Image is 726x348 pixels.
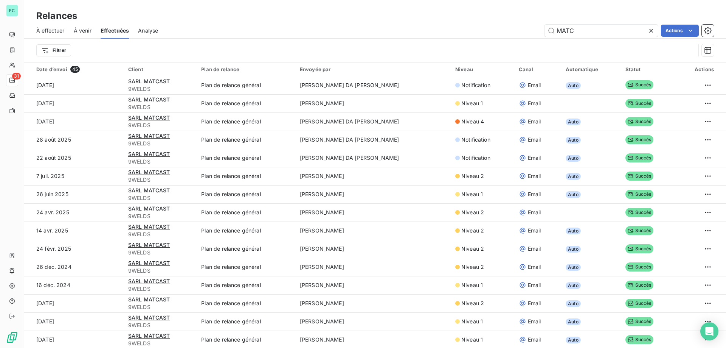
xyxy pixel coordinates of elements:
[197,112,295,131] td: Plan de relance général
[528,263,541,271] span: Email
[461,100,483,107] span: Niveau 1
[128,321,192,329] span: 9WELDS
[295,203,451,222] td: [PERSON_NAME]
[566,173,581,180] span: Auto
[295,276,451,294] td: [PERSON_NAME]
[295,240,451,258] td: [PERSON_NAME]
[461,136,490,144] span: Notification
[566,228,581,234] span: Auto
[679,66,714,72] div: Actions
[197,222,295,240] td: Plan de relance général
[128,212,192,220] span: 9WELDS
[625,99,654,108] span: Succès
[36,66,119,73] div: Date d’envoi
[566,191,581,198] span: Auto
[24,240,124,258] td: 24 févr. 2025
[197,167,295,185] td: Plan de relance général
[128,78,170,84] span: SARL MATCAST
[197,240,295,258] td: Plan de relance général
[197,276,295,294] td: Plan de relance général
[6,331,18,343] img: Logo LeanPay
[625,281,654,290] span: Succès
[128,96,170,103] span: SARL MATCAST
[24,276,124,294] td: 16 déc. 2024
[128,332,170,339] span: SARL MATCAST
[24,222,124,240] td: 14 avr. 2025
[128,114,170,121] span: SARL MATCAST
[528,227,541,234] span: Email
[128,223,170,230] span: SARL MATCAST
[295,76,451,94] td: [PERSON_NAME] DA [PERSON_NAME]
[528,209,541,216] span: Email
[128,242,170,248] span: SARL MATCAST
[528,81,541,89] span: Email
[300,66,446,72] div: Envoyée par
[295,294,451,312] td: [PERSON_NAME]
[625,299,654,308] span: Succès
[544,25,658,37] input: Rechercher
[24,131,124,149] td: 28 août 2025
[36,44,71,56] button: Filtrer
[528,190,541,198] span: Email
[625,80,654,89] span: Succès
[6,5,18,17] div: EC
[625,226,654,235] span: Succès
[128,169,170,175] span: SARL MATCAST
[128,194,192,202] span: 9WELDS
[197,185,295,203] td: Plan de relance général
[295,258,451,276] td: [PERSON_NAME]
[625,317,654,326] span: Succès
[528,136,541,144] span: Email
[566,246,581,253] span: Auto
[295,222,451,240] td: [PERSON_NAME]
[197,76,295,94] td: Plan de relance général
[528,154,541,162] span: Email
[625,190,654,199] span: Succès
[128,140,192,147] span: 9WELDS
[295,312,451,331] td: [PERSON_NAME]
[625,335,654,344] span: Succès
[128,66,143,72] span: Client
[625,66,670,72] div: Statut
[128,267,192,275] span: 9WELDS
[625,172,654,181] span: Succès
[128,249,192,256] span: 9WELDS
[128,176,192,184] span: 9WELDS
[197,131,295,149] td: Plan de relance général
[566,337,581,343] span: Auto
[566,137,581,144] span: Auto
[528,336,541,343] span: Email
[566,264,581,271] span: Auto
[528,318,541,325] span: Email
[36,27,65,34] span: À effectuer
[566,82,581,89] span: Auto
[700,322,718,340] div: Open Intercom Messenger
[197,258,295,276] td: Plan de relance général
[295,185,451,203] td: [PERSON_NAME]
[566,318,581,325] span: Auto
[295,94,451,112] td: [PERSON_NAME]
[625,244,654,253] span: Succès
[36,9,77,23] h3: Relances
[461,172,484,180] span: Niveau 2
[455,66,510,72] div: Niveau
[128,122,192,129] span: 9WELDS
[461,336,483,343] span: Niveau 1
[528,172,541,180] span: Email
[528,281,541,289] span: Email
[566,119,581,125] span: Auto
[461,190,483,198] span: Niveau 1
[128,103,192,111] span: 9WELDS
[625,117,654,126] span: Succès
[128,85,192,93] span: 9WELDS
[528,245,541,253] span: Email
[128,158,192,165] span: 9WELDS
[128,187,170,194] span: SARL MATCAST
[24,185,124,203] td: 26 juin 2025
[625,262,654,272] span: Succès
[128,303,192,311] span: 9WELDS
[625,208,654,217] span: Succès
[295,112,451,131] td: [PERSON_NAME] DA [PERSON_NAME]
[566,282,581,289] span: Auto
[528,100,541,107] span: Email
